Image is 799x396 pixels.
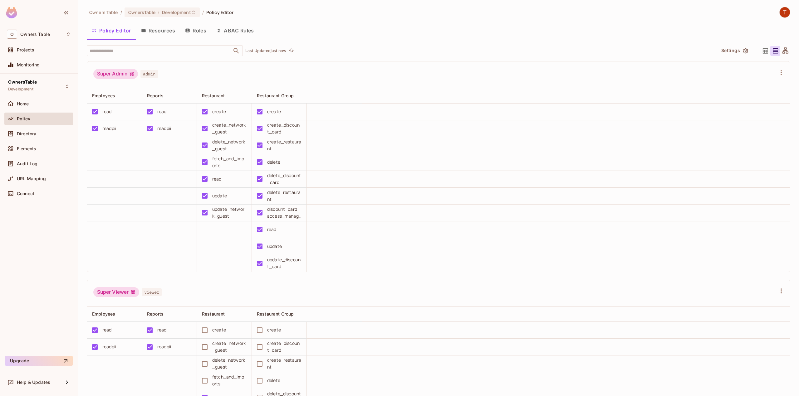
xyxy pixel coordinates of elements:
[17,101,29,106] span: Home
[102,343,116,350] div: readpii
[267,340,301,354] div: create_discount_card
[212,155,247,169] div: fetch_and_imports
[136,23,180,38] button: Resources
[162,9,191,15] span: Development
[147,311,164,316] span: Reports
[17,176,46,181] span: URL Mapping
[212,326,226,333] div: create
[212,138,247,152] div: delete_network_guest
[140,70,158,78] span: admin
[157,108,167,115] div: read
[212,340,247,354] div: create_network_guest
[267,172,301,186] div: delete_discount_card
[92,93,115,98] span: Employees
[157,125,171,132] div: readpii
[267,326,281,333] div: create
[87,23,136,38] button: Policy Editor
[102,108,112,115] div: read
[147,93,164,98] span: Reports
[267,256,301,270] div: update_discount_card
[719,46,750,56] button: Settings
[212,176,222,182] div: read
[202,9,204,15] li: /
[232,46,241,55] button: Open
[212,357,247,370] div: delete_network_guest
[120,9,122,15] li: /
[780,7,790,17] img: TableSteaks Development
[142,288,162,296] span: viewer
[267,206,301,220] div: discount_card_access_management
[257,93,294,98] span: Restaurant Group
[17,47,34,52] span: Projects
[8,80,37,85] span: OwnersTable
[20,32,50,37] span: Workspace: Owners Table
[157,343,171,350] div: readpii
[92,311,115,316] span: Employees
[267,159,280,166] div: delete
[17,161,37,166] span: Audit Log
[267,243,282,250] div: update
[8,87,33,92] span: Development
[286,47,295,55] span: Click to refresh data
[158,10,160,15] span: :
[211,23,259,38] button: ABAC Rules
[267,122,301,135] div: create_discount_card
[17,191,34,196] span: Connect
[89,9,118,15] span: the active workspace
[17,380,50,385] span: Help & Updates
[212,206,247,220] div: update_network_guest
[289,48,294,54] span: refresh
[267,357,301,370] div: create_restaurant
[7,30,17,39] span: O
[102,125,116,132] div: readpii
[180,23,211,38] button: Roles
[202,311,225,316] span: Restaurant
[212,192,227,199] div: update
[212,108,226,115] div: create
[17,116,30,121] span: Policy
[267,226,277,233] div: read
[5,356,73,366] button: Upgrade
[212,374,247,387] div: fetch_and_imports
[17,131,36,136] span: Directory
[6,7,17,18] img: SReyMgAAAABJRU5ErkJggg==
[128,9,155,15] span: OwnersTable
[267,138,301,152] div: create_restaurant
[287,47,295,55] button: refresh
[93,287,139,297] div: Super Viewer
[267,189,301,203] div: delete_restaurant
[212,122,247,135] div: create_network_guest
[102,326,112,333] div: read
[17,62,40,67] span: Monitoring
[17,146,36,151] span: Elements
[157,326,167,333] div: read
[93,69,138,79] div: Super Admin
[267,108,281,115] div: create
[245,48,286,53] p: Last Updated just now
[267,377,280,384] div: delete
[206,9,234,15] span: Policy Editor
[257,311,294,316] span: Restaurant Group
[202,93,225,98] span: Restaurant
